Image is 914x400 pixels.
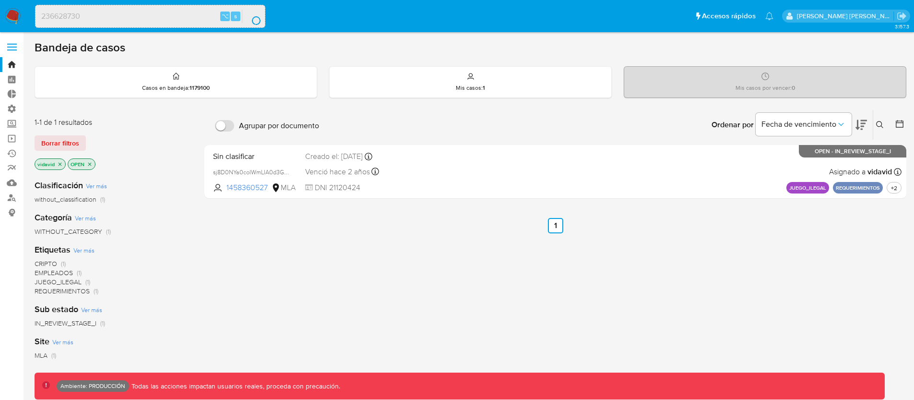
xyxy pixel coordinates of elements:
[242,10,261,23] button: search-icon
[702,11,756,21] span: Accesos rápidos
[797,12,894,21] p: victor.david@mercadolibre.com.co
[36,10,265,23] input: Buscar usuario o caso...
[234,12,237,21] span: s
[897,11,907,21] a: Salir
[60,384,125,388] p: Ambiente: PRODUCCIÓN
[765,12,773,20] a: Notificaciones
[129,382,340,391] p: Todas las acciones impactan usuarios reales, proceda con precaución.
[222,12,229,21] span: ⌥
